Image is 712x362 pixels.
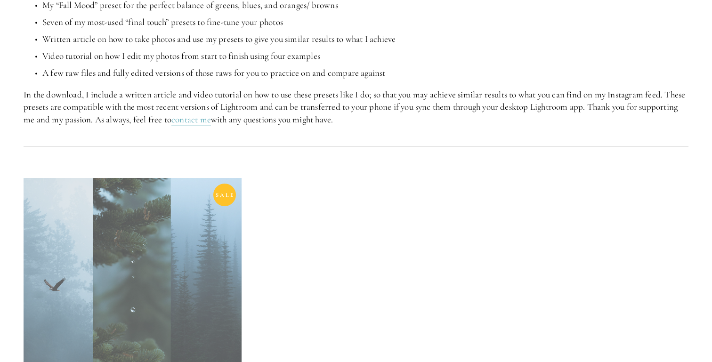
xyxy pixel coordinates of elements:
[42,16,688,29] p: Seven of my most-used “final touch” presets to fine-tune your photos
[42,50,688,63] p: Video tutorial on how I edit my photos from start to finish using four examples
[24,88,688,126] p: In the download, I include a written article and video tutorial on how to use these presets like ...
[42,67,688,80] p: A few raw files and fully edited versions of those raws for you to practice on and compare against
[171,114,211,126] a: contact me
[42,33,688,46] p: Written article on how to take photos and use my presets to give you similar results to what I ac...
